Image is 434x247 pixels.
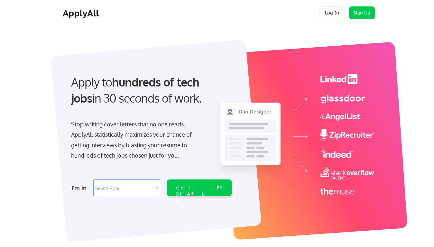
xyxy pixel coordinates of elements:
div: I'm in [71,183,89,193]
button: Sign Up [349,6,375,19]
button: Log In [319,6,345,19]
div: GET STARTED [176,185,210,203]
div: Stop writing cover letters that no one reads. ApplyAll statistically maximizes your chance of get... [71,119,203,161]
div: ApplyAll [63,8,101,19]
strong: hundreds of tech jobs [71,75,202,105]
div: Apply to in 30 seconds of work. [71,74,229,106]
